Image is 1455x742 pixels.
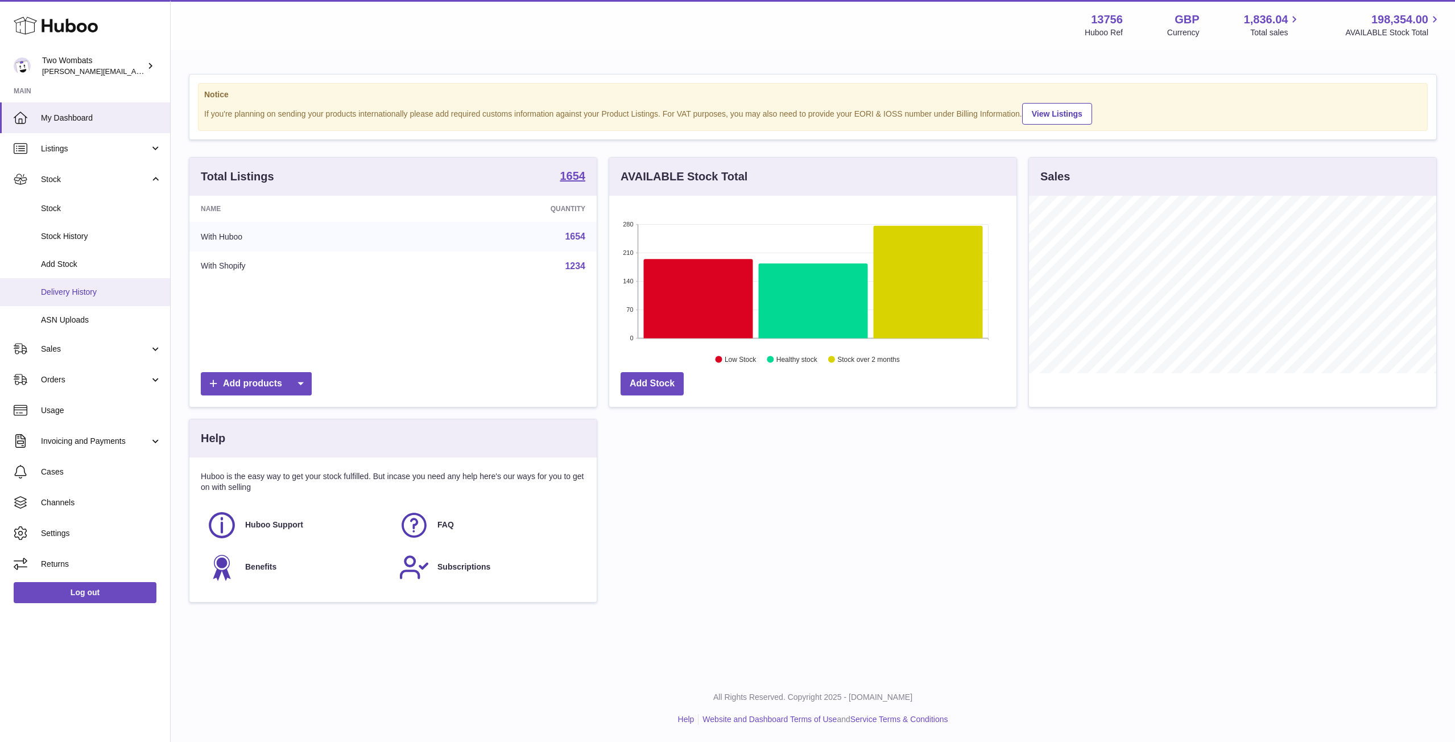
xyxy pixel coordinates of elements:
h3: Total Listings [201,169,274,184]
td: With Huboo [189,222,409,252]
span: [PERSON_NAME][EMAIL_ADDRESS][PERSON_NAME][DOMAIN_NAME] [42,67,289,76]
a: Website and Dashboard Terms of Use [702,715,837,724]
span: FAQ [437,520,454,530]
a: Huboo Support [206,510,387,541]
a: 1654 [565,232,585,241]
span: Stock [41,174,150,185]
a: Log out [14,582,156,603]
text: 70 [626,306,633,313]
th: Name [189,196,409,222]
a: Help [678,715,695,724]
span: My Dashboard [41,113,162,123]
text: Healthy stock [776,356,818,364]
a: 1,836.04 Total sales [1244,12,1301,38]
div: If you're planning on sending your products internationally please add required customs informati... [204,101,1421,125]
span: Add Stock [41,259,162,270]
a: Benefits [206,552,387,583]
strong: GBP [1175,12,1199,27]
span: Sales [41,344,150,354]
a: Service Terms & Conditions [850,715,948,724]
span: Cases [41,467,162,477]
div: Huboo Ref [1085,27,1123,38]
span: Subscriptions [437,562,490,572]
a: Add products [201,372,312,395]
span: Settings [41,528,162,539]
div: Currency [1167,27,1200,38]
span: Orders [41,374,150,385]
span: Huboo Support [245,520,303,530]
strong: 1654 [560,170,586,182]
img: philip.carroll@twowombats.com [14,57,31,75]
span: 198,354.00 [1371,12,1428,27]
li: and [698,714,948,725]
span: 1,836.04 [1244,12,1288,27]
p: All Rights Reserved. Copyright 2025 - [DOMAIN_NAME] [180,692,1446,703]
a: 1234 [565,261,585,271]
span: Delivery History [41,287,162,298]
text: Low Stock [725,356,757,364]
span: Benefits [245,562,276,572]
span: Listings [41,143,150,154]
h3: AVAILABLE Stock Total [621,169,747,184]
a: 1654 [560,170,586,184]
text: 210 [623,249,633,256]
a: 198,354.00 AVAILABLE Stock Total [1345,12,1441,38]
td: With Shopify [189,252,409,281]
h3: Sales [1040,169,1070,184]
span: Channels [41,497,162,508]
text: Stock over 2 months [837,356,899,364]
span: Usage [41,405,162,416]
strong: 13756 [1091,12,1123,27]
span: Returns [41,559,162,570]
span: Stock [41,203,162,214]
span: Stock History [41,231,162,242]
span: AVAILABLE Stock Total [1345,27,1441,38]
text: 0 [630,335,633,341]
h3: Help [201,431,225,446]
a: Add Stock [621,372,684,395]
span: Total sales [1250,27,1301,38]
p: Huboo is the easy way to get your stock fulfilled. But incase you need any help here's our ways f... [201,471,585,493]
text: 280 [623,221,633,228]
a: FAQ [399,510,580,541]
div: Two Wombats [42,55,144,77]
th: Quantity [409,196,597,222]
span: ASN Uploads [41,315,162,325]
span: Invoicing and Payments [41,436,150,447]
strong: Notice [204,89,1421,100]
a: View Listings [1022,103,1092,125]
a: Subscriptions [399,552,580,583]
text: 140 [623,278,633,285]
